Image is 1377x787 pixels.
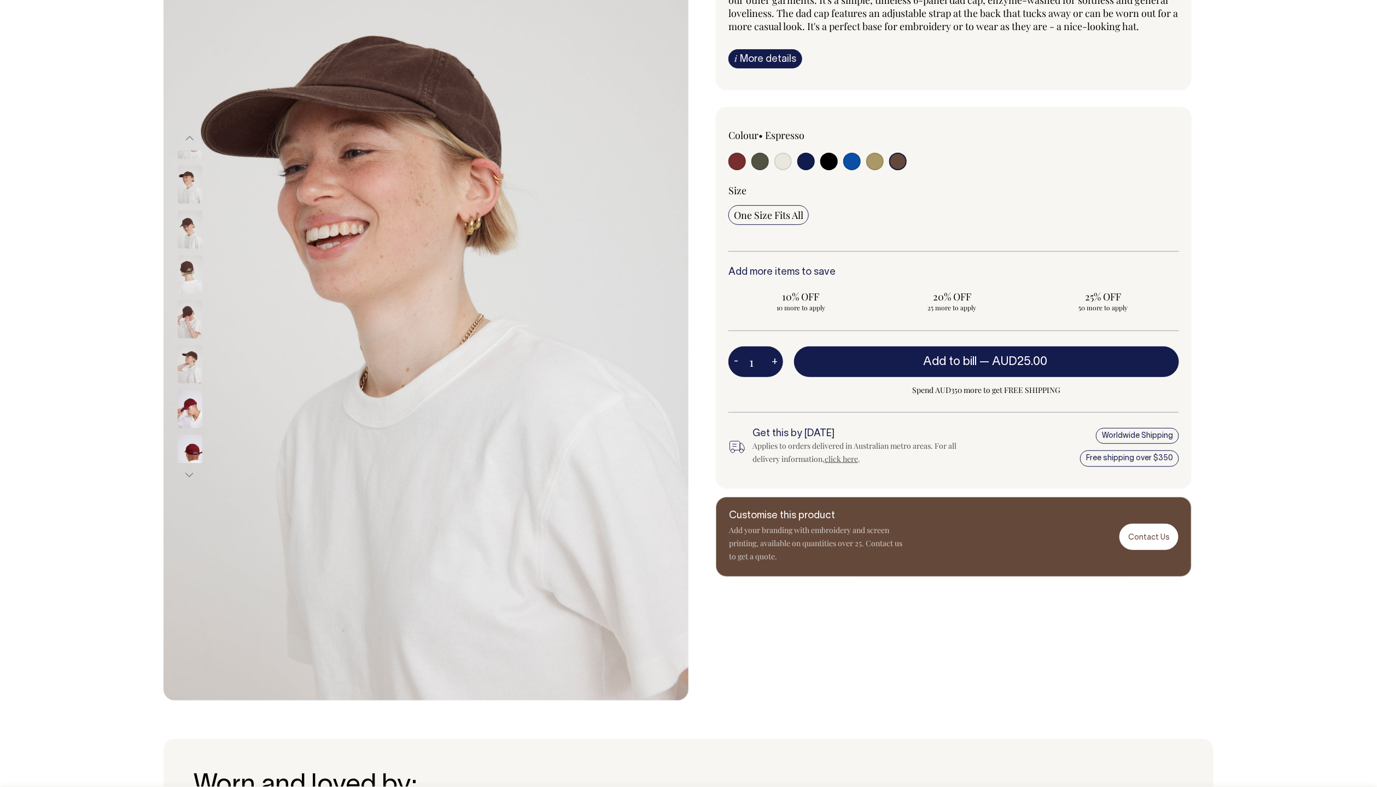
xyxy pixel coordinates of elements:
p: Add your branding with embroidery and screen printing, available on quantities over 25. Contact u... [729,524,904,563]
img: espresso [178,165,202,204]
a: Contact Us [1119,524,1178,549]
input: 20% OFF 25 more to apply [880,287,1025,315]
a: iMore details [728,49,802,68]
span: 50 more to apply [1036,303,1170,312]
span: 25% OFF [1036,290,1170,303]
input: One Size Fits All [728,205,809,225]
span: AUD25.00 [992,356,1047,367]
input: 10% OFF 10 more to apply [728,287,873,315]
label: Espresso [765,129,804,142]
img: espresso [178,210,202,248]
span: One Size Fits All [734,209,803,222]
h6: Customise this product [729,511,904,522]
h6: Add more items to save [728,267,1179,278]
span: Add to bill [923,356,977,367]
img: burgundy [178,435,202,473]
span: 10% OFF [734,290,868,303]
a: click here [825,454,858,464]
img: espresso [178,255,202,293]
button: - [728,351,744,373]
span: 25 more to apply [885,303,1019,312]
span: — [979,356,1050,367]
button: Next [182,463,198,488]
span: Spend AUD350 more to get FREE SHIPPING [794,384,1179,397]
button: Previous [182,126,198,151]
div: Applies to orders delivered in Australian metro areas. For all delivery information, . [752,439,975,466]
span: 20% OFF [885,290,1019,303]
img: espresso [178,345,202,383]
span: • [758,129,763,142]
div: Size [728,184,1179,197]
button: + [766,351,783,373]
button: Add to bill —AUD25.00 [794,346,1179,377]
span: i [734,53,737,64]
span: 10 more to apply [734,303,868,312]
img: burgundy [178,390,202,428]
img: espresso [178,300,202,338]
img: washed-khaki [178,120,202,159]
input: 25% OFF 50 more to apply [1031,287,1176,315]
div: Colour [728,129,909,142]
h6: Get this by [DATE] [752,429,975,439]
